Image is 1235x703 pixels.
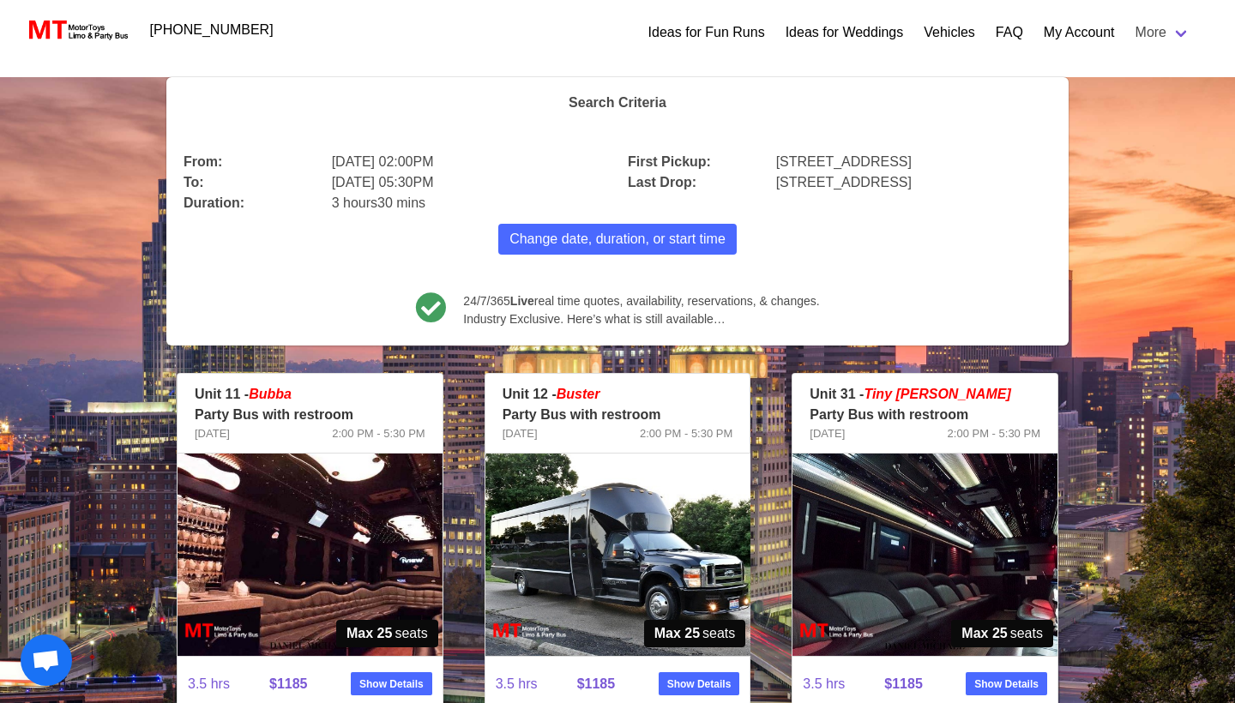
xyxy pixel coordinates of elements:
a: Ideas for Weddings [786,22,904,43]
img: 31%2002.jpg [792,454,1057,656]
span: 24/7/365 real time quotes, availability, reservations, & changes. [463,292,819,310]
button: Change date, duration, or start time [498,224,737,255]
span: 2:00 PM - 5:30 PM [640,425,732,442]
p: Unit 11 - [195,384,425,405]
p: Party Bus with restroom [195,405,425,425]
strong: Show Details [667,676,732,692]
span: [DATE] [195,425,230,442]
p: Party Bus with restroom [503,405,733,425]
strong: $1185 [884,676,923,691]
strong: Show Details [359,676,424,692]
em: Buster [557,387,600,401]
strong: Show Details [974,676,1039,692]
span: seats [336,620,438,647]
b: To: [184,175,204,189]
span: 30 mins [377,195,425,210]
span: Tiny [PERSON_NAME] [864,387,1010,401]
strong: Max 25 [961,623,1007,644]
b: From: [184,154,222,169]
p: Unit 12 - [503,384,733,405]
b: Duration: [184,195,244,210]
span: seats [951,620,1053,647]
span: 2:00 PM - 5:30 PM [948,425,1040,442]
img: MotorToys Logo [24,18,130,42]
div: [DATE] 05:30PM [322,162,617,193]
span: [DATE] [503,425,538,442]
div: 3 hours [322,183,617,213]
span: Change date, duration, or start time [509,229,726,249]
div: [DATE] 02:00PM [322,141,617,172]
b: Last Drop: [628,175,696,189]
strong: $1185 [577,676,616,691]
div: [STREET_ADDRESS] [766,141,1062,172]
strong: Max 25 [346,623,392,644]
strong: $1185 [269,676,308,691]
strong: Max 25 [654,623,700,644]
a: Vehicles [924,22,975,43]
span: seats [644,620,746,647]
h4: Search Criteria [184,94,1051,111]
a: Ideas for Fun Runs [648,22,765,43]
a: [PHONE_NUMBER] [140,13,284,47]
span: 2:00 PM - 5:30 PM [332,425,425,442]
p: Unit 31 - [810,384,1040,405]
a: My Account [1044,22,1115,43]
span: Industry Exclusive. Here’s what is still available… [463,310,819,328]
p: Party Bus with restroom [810,405,1040,425]
b: First Pickup: [628,154,711,169]
a: More [1125,15,1201,50]
span: [DATE] [810,425,845,442]
img: 12%2001.jpg [485,454,750,656]
div: [STREET_ADDRESS] [766,162,1062,193]
em: Bubba [249,387,292,401]
a: FAQ [996,22,1023,43]
b: Live [510,294,534,308]
div: Open chat [21,634,72,686]
img: 11%2002.jpg [178,454,443,656]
